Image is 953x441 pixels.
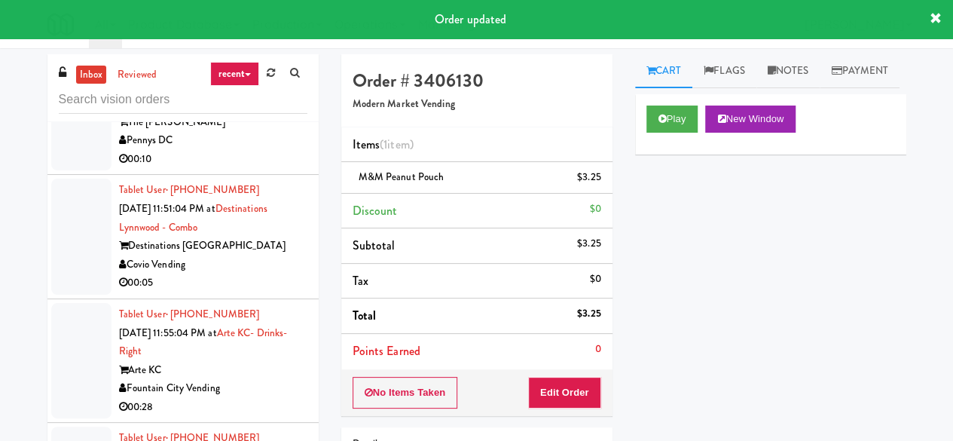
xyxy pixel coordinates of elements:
span: Subtotal [353,237,396,254]
div: 00:05 [119,274,307,292]
ng-pluralize: item [387,136,409,153]
div: Pennys DC [119,131,307,150]
div: Covio Vending [119,256,307,274]
li: Tablet User· [PHONE_NUMBER][DATE] 11:55:04 PM atArte KC- Drinks- RightArte KCFountain City Vendin... [47,299,319,424]
div: The [PERSON_NAME] [119,113,307,132]
span: (1 ) [380,136,414,153]
button: No Items Taken [353,377,458,409]
span: Order updated [435,11,506,28]
div: 00:28 [119,398,307,417]
a: Flags [692,54,756,88]
div: $3.25 [577,305,601,323]
div: $0 [589,270,600,289]
span: [DATE] 11:51:04 PM at [119,201,215,216]
div: $3.25 [577,234,601,253]
div: Arte KC [119,361,307,380]
button: Edit Order [528,377,601,409]
h5: Modern Market Vending [353,99,601,110]
a: inbox [76,66,107,84]
a: Notes [756,54,820,88]
div: Destinations [GEOGRAPHIC_DATA] [119,237,307,256]
span: Points Earned [353,342,420,360]
input: Search vision orders [59,86,307,114]
span: M&M Peanut Pouch [359,170,444,184]
span: Tax [353,272,368,289]
a: Payment [820,54,900,88]
a: Tablet User· [PHONE_NUMBER] [119,182,260,197]
span: Total [353,307,377,324]
span: Discount [353,202,398,219]
div: $3.25 [577,168,601,187]
span: · [PHONE_NUMBER] [166,182,260,197]
div: Fountain City Vending [119,379,307,398]
span: · [PHONE_NUMBER] [166,307,260,321]
li: Tablet User· [PHONE_NUMBER][DATE] 11:51:04 PM atDestinations Lynnwood - ComboDestinations [GEOGRA... [47,175,319,299]
div: 00:10 [119,150,307,169]
div: 0 [594,340,600,359]
button: New Window [705,106,796,133]
a: Destinations Lynnwood - Combo [119,201,267,234]
a: Tablet User· [PHONE_NUMBER] [119,307,260,321]
a: reviewed [114,66,160,84]
span: [DATE] 11:55:04 PM at [119,326,217,340]
button: Play [646,106,698,133]
a: Cart [635,54,693,88]
span: Items [353,136,414,153]
a: recent [210,62,260,86]
div: $0 [589,200,600,219]
h4: Order # 3406130 [353,71,601,90]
